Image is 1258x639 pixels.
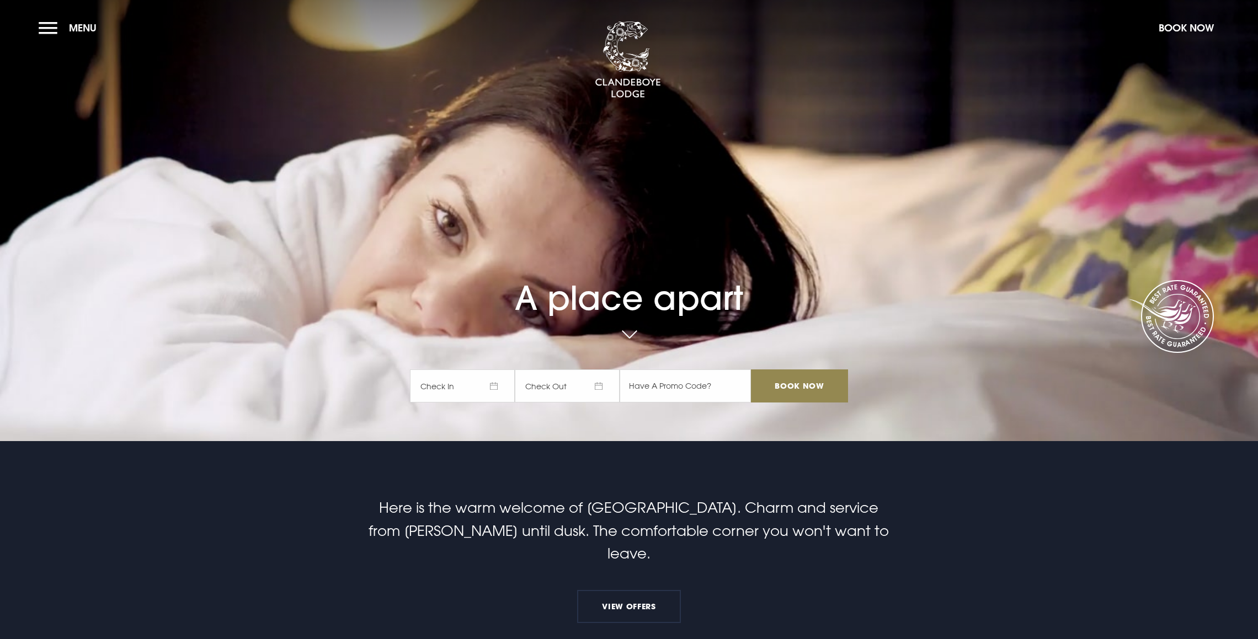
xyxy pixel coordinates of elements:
p: Here is the warm welcome of [GEOGRAPHIC_DATA]. Charm and service from [PERSON_NAME] until dusk. T... [366,496,892,565]
h1: A place apart [410,239,848,318]
input: Book Now [751,369,848,402]
span: Check In [410,369,515,402]
img: Clandeboye Lodge [595,22,661,99]
button: Menu [39,16,102,40]
span: Check Out [515,369,620,402]
span: Menu [69,22,97,34]
button: Book Now [1153,16,1219,40]
a: View Offers [577,590,681,623]
input: Have A Promo Code? [620,369,751,402]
